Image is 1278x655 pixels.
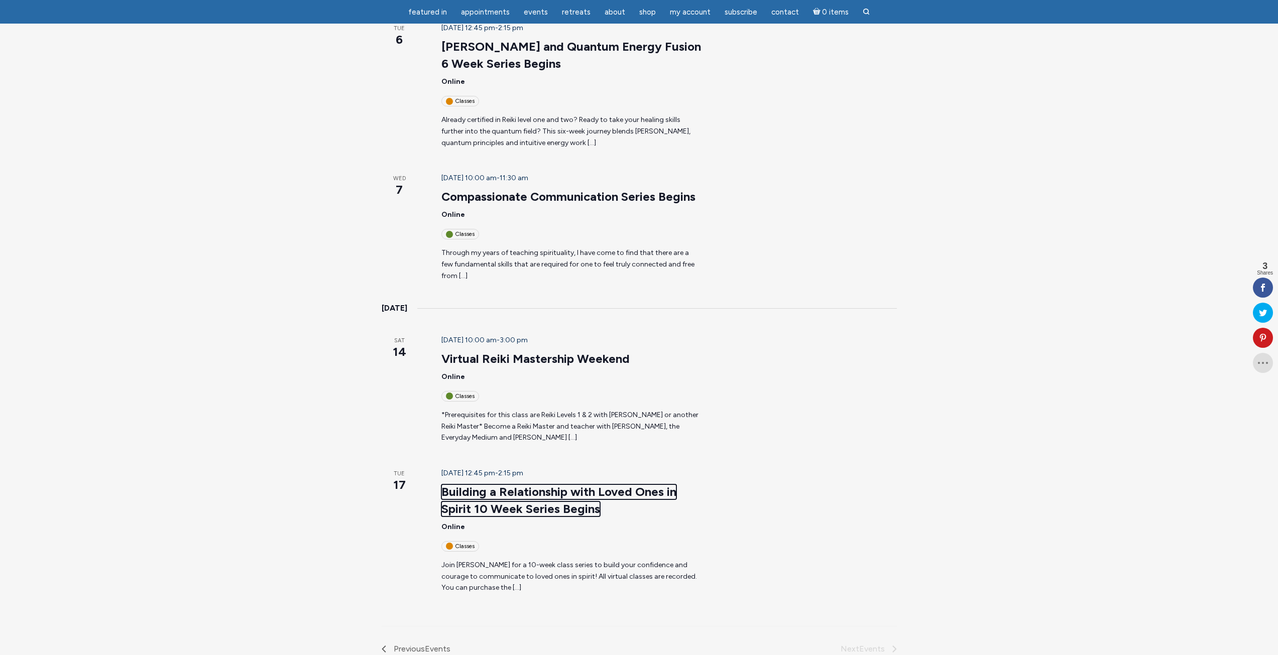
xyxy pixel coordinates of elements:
[441,522,465,531] span: Online
[441,189,695,204] a: Compassionate Communication Series Begins
[524,8,548,17] span: Events
[425,644,450,653] span: Events
[441,391,479,402] div: Classes
[822,9,849,16] span: 0 items
[441,469,523,477] time: -
[664,3,717,22] a: My Account
[441,336,497,344] span: [DATE] 10:00 am
[807,2,855,22] a: Cart0 items
[382,337,417,345] span: Sat
[441,24,523,32] time: -
[441,336,528,344] time: -
[441,469,495,477] span: [DATE] 12:45 pm
[719,3,763,22] a: Subscribe
[441,484,676,516] a: Building a Relationship with Loved Ones in Spirit 10 Week Series Begins
[382,175,417,183] span: Wed
[382,476,417,493] span: 17
[441,410,702,444] p: *Prerequisites for this class are Reiki Levels 1 & 2 with [PERSON_NAME] or another Reiki Master* ...
[441,96,479,106] div: Classes
[498,24,523,32] span: 2:15 pm
[441,114,702,149] p: Already certified in Reiki level one and two? Ready to take your healing skills further into the ...
[441,229,479,239] div: Classes
[441,372,465,381] span: Online
[498,469,523,477] span: 2:15 pm
[441,247,702,282] p: Through my years of teaching spirituality, I have come to find that there are a few fundamental s...
[441,351,630,366] a: Virtual Reiki Mastership Weekend
[441,560,702,594] p: Join [PERSON_NAME] for a 10-week class series to build your confidence and courage to communicate...
[402,3,453,22] a: featured in
[441,210,465,219] span: Online
[771,8,799,17] span: Contact
[500,174,528,182] span: 11:30 am
[633,3,662,22] a: Shop
[725,8,757,17] span: Subscribe
[605,8,625,17] span: About
[441,541,479,552] div: Classes
[599,3,631,22] a: About
[382,181,417,198] span: 7
[500,336,528,344] span: 3:00 pm
[461,8,510,17] span: Appointments
[441,24,495,32] span: [DATE] 12:45 pm
[556,3,597,22] a: Retreats
[382,343,417,360] span: 14
[670,8,711,17] span: My Account
[382,302,407,315] time: [DATE]
[813,8,823,17] i: Cart
[455,3,516,22] a: Appointments
[382,470,417,478] span: Tue
[441,174,497,182] span: [DATE] 10:00 am
[441,174,528,182] time: -
[382,31,417,48] span: 6
[518,3,554,22] a: Events
[562,8,591,17] span: Retreats
[1257,271,1273,276] span: Shares
[382,25,417,33] span: Tue
[639,8,656,17] span: Shop
[441,39,701,71] a: [PERSON_NAME] and Quantum Energy Fusion 6 Week Series Begins
[441,77,465,86] span: Online
[765,3,805,22] a: Contact
[1257,261,1273,271] span: 3
[408,8,447,17] span: featured in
